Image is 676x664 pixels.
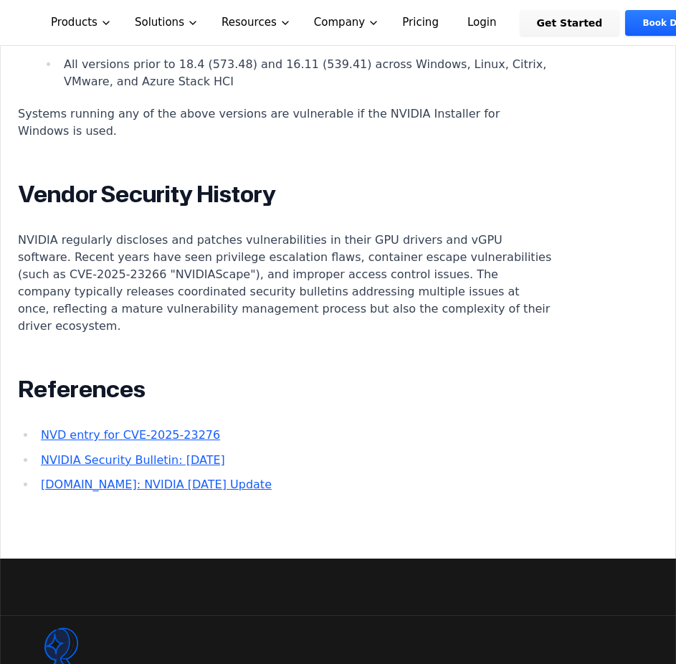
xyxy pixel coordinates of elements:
p: NVIDIA regularly discloses and patches vulnerabilities in their GPU drivers and vGPU software. Re... [18,232,551,335]
p: Systems running any of the above versions are vulnerable if the NVIDIA Installer for Windows is u... [18,105,551,140]
h2: References [18,375,551,404]
a: Get Started [520,10,620,36]
li: NVIDIA vGPU Software: [36,29,552,90]
a: [DOMAIN_NAME]: NVIDIA [DATE] Update [41,478,272,491]
li: All versions prior to 18.4 (573.48) and 16.11 (539.41) across Windows, Linux, Citrix, VMware, and... [59,56,552,90]
a: NVIDIA Security Bulletin: [DATE] [41,453,225,467]
h2: Vendor Security History [18,180,551,209]
a: Login [450,10,514,36]
a: NVD entry for CVE-2025-23276 [41,428,220,442]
